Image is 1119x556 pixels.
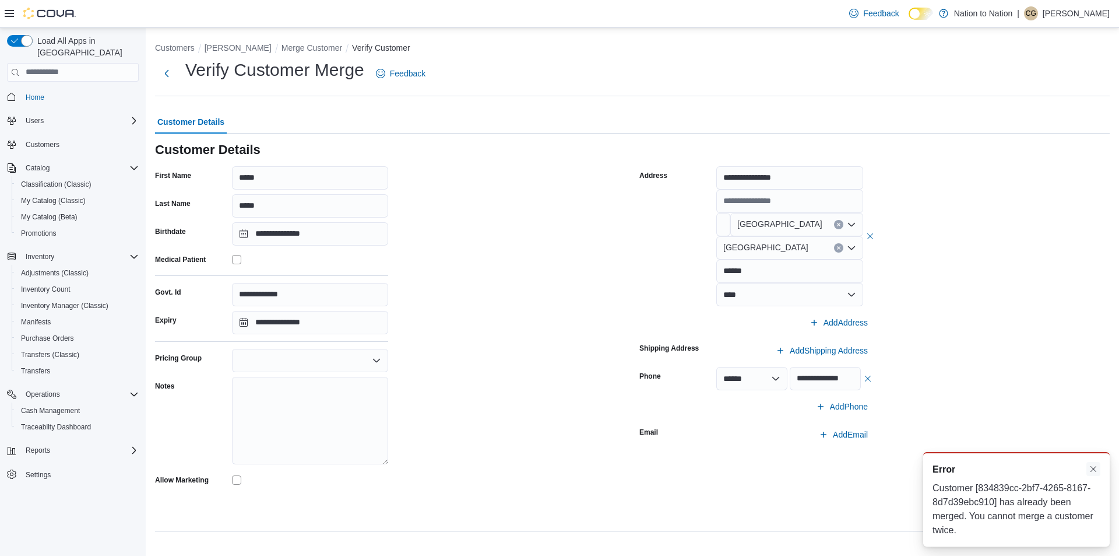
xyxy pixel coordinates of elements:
[155,288,181,297] label: Govt. Id
[2,442,143,459] button: Reports
[737,217,822,231] span: [GEOGRAPHIC_DATA]
[21,161,54,175] button: Catalog
[12,193,143,209] button: My Catalog (Classic)
[16,177,139,191] span: Classification (Classic)
[12,419,143,435] button: Traceabilty Dashboard
[1043,6,1110,20] p: [PERSON_NAME]
[185,58,364,82] h1: Verify Customer Merge
[21,114,48,128] button: Users
[847,243,856,253] button: Open list of options
[1086,462,1100,476] button: Dismiss toast
[2,89,143,106] button: Home
[16,315,55,329] a: Manifests
[16,364,55,378] a: Transfers
[281,43,342,53] button: Merge Customer
[2,160,143,176] button: Catalog
[2,386,143,403] button: Operations
[21,443,139,457] span: Reports
[21,268,89,278] span: Adjustments (Classic)
[16,348,84,362] a: Transfers (Classic)
[16,194,139,208] span: My Catalog (Classic)
[723,240,808,254] span: [GEOGRAPHIC_DATA]
[1026,6,1036,20] span: CG
[16,299,113,313] a: Inventory Manager (Classic)
[7,84,139,513] nav: Complex example
[21,161,139,175] span: Catalog
[16,331,139,345] span: Purchase Orders
[16,420,96,434] a: Traceabilty Dashboard
[771,339,872,362] button: AddShipping Address
[21,406,80,415] span: Cash Management
[834,220,843,229] button: Clear input
[805,311,872,334] button: AddAddress
[21,443,55,457] button: Reports
[21,285,71,294] span: Inventory Count
[16,299,139,313] span: Inventory Manager (Classic)
[2,136,143,153] button: Customers
[155,199,191,208] label: Last Name
[639,428,658,437] label: Email
[21,114,139,128] span: Users
[26,163,50,173] span: Catalog
[21,387,139,401] span: Operations
[390,68,425,79] span: Feedback
[155,227,186,236] label: Birthdate
[12,314,143,330] button: Manifests
[232,311,388,334] input: Press the down key to open a popover containing a calendar.
[1024,6,1038,20] div: Cam Gottfriedson
[16,266,93,280] a: Adjustments (Classic)
[16,210,82,224] a: My Catalog (Beta)
[814,423,872,446] button: AddEmail
[863,8,899,19] span: Feedback
[932,463,955,477] span: Error
[16,226,61,240] a: Promotions
[16,266,139,280] span: Adjustments (Classic)
[26,116,44,125] span: Users
[639,344,699,353] label: Shipping Address
[372,356,381,365] button: Open list of options
[811,395,872,418] button: AddPhone
[12,209,143,225] button: My Catalog (Beta)
[155,42,1110,56] nav: An example of EuiBreadcrumbs
[12,225,143,242] button: Promotions
[1017,6,1019,20] p: |
[12,298,143,314] button: Inventory Manager (Classic)
[639,372,661,381] label: Phone
[16,282,139,296] span: Inventory Count
[824,317,868,328] span: Add Address
[12,330,143,347] button: Purchase Orders
[16,315,139,329] span: Manifests
[2,466,143,482] button: Settings
[21,250,139,264] span: Inventory
[16,282,75,296] a: Inventory Count
[155,382,174,391] label: Notes
[12,363,143,379] button: Transfers
[26,252,54,261] span: Inventory
[830,401,868,412] span: Add Phone
[21,350,79,359] span: Transfers (Classic)
[21,196,86,205] span: My Catalog (Classic)
[371,62,430,85] a: Feedback
[21,250,59,264] button: Inventory
[21,138,64,152] a: Customers
[21,467,139,481] span: Settings
[909,8,933,20] input: Dark Mode
[21,137,139,152] span: Customers
[2,249,143,265] button: Inventory
[21,212,78,222] span: My Catalog (Beta)
[155,43,195,53] button: Customers
[352,43,410,53] button: Verify Customer
[26,390,60,399] span: Operations
[205,43,272,53] button: [PERSON_NAME]
[639,171,667,180] label: Address
[16,364,139,378] span: Transfers
[12,265,143,281] button: Adjustments (Classic)
[21,317,51,327] span: Manifests
[21,387,65,401] button: Operations
[155,255,206,264] label: Medical Patient
[844,2,903,25] a: Feedback
[12,176,143,193] button: Classification (Classic)
[21,229,57,238] span: Promotions
[21,366,50,376] span: Transfers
